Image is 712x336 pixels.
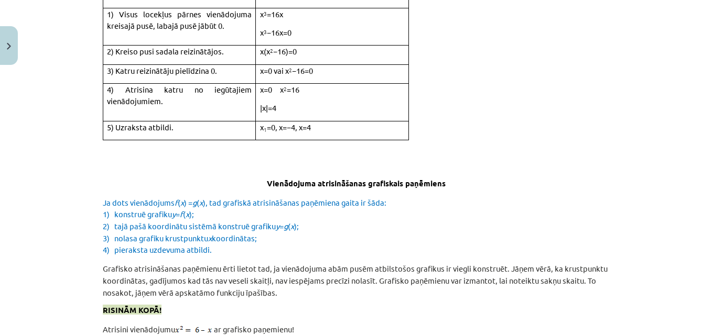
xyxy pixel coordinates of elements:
[260,84,299,94] span: x=0 x =16
[260,46,297,56] span: x(x −16)=0
[172,209,176,219] i: y
[260,65,313,75] span: x=0 vai x −16=0
[107,9,252,30] span: 1) Visus locekļus pārnes vienādojuma kreisajā pusē, labajā pusē jābūt 0.
[276,221,279,231] i: y
[103,324,175,334] span: Atrisini vienādojumu
[267,178,446,188] span: Vienādojuma atrisināšanas grafiskais paņēmiens
[260,9,283,19] span: x =16x
[192,197,197,207] i: g
[208,233,212,243] i: x
[175,325,212,335] img: dzsYKitCDuVVpD1d5b1XDQxlplfgAAAABJRU5ErkJggg==
[264,9,267,17] sup: 3
[199,197,203,207] i: x
[290,221,294,231] i: x
[107,65,217,75] span: 3) Katru reizinātāju pielīdzina 0.
[264,126,267,133] sub: 1
[180,209,183,219] i: f
[264,28,267,36] sup: 3
[103,197,386,255] span: Ja dots vienādojums ( ) = ( ), tad grafiskā atrisināšanas paņēmiena gaita ir šāda: 1) konstruē gr...
[260,27,292,37] span: x −16x=0
[107,84,252,106] span: 4) Atrisina katru no iegūtajiem vienādojumiem.
[260,122,311,132] span: x =0, x=−4, x=4
[186,209,189,219] i: x
[270,47,273,54] sup: 2
[284,221,288,231] i: g
[107,122,174,132] span: 5) Uzraksta atbildi.
[107,46,224,56] span: 2) Kreiso pusi sadala reizinātājos.
[284,85,287,93] sup: 2
[103,305,161,315] span: RISINĀM KOPĀ!
[7,43,11,50] img: icon-close-lesson-0947bae3869378f0d4975bcd49f059093ad1ed9edebbc8119c70593378902aed.svg
[103,263,608,297] span: Grafisko atrisināšanas paņēmienu ērti lietot tad, ja vienādojuma abām pusēm atbilstošos grafikus ...
[289,66,292,74] sup: 2
[260,103,276,113] span: |x|=4
[180,197,184,207] i: x
[175,197,178,207] i: f
[214,324,294,334] span: ar grafisko paņemienu!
